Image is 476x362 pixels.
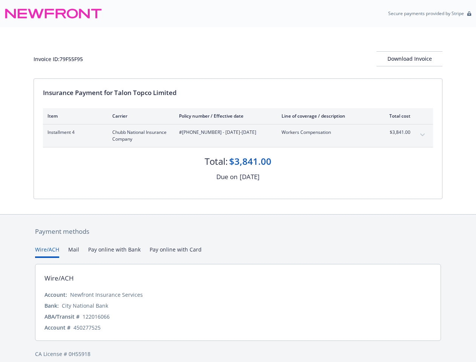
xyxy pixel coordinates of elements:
div: 450277525 [73,324,101,331]
p: Secure payments provided by Stripe [388,10,464,17]
button: Pay online with Card [150,245,202,258]
button: Download Invoice [377,51,442,66]
span: Installment 4 [47,129,100,136]
div: $3,841.00 [229,155,271,168]
span: #[PHONE_NUMBER] - [DATE]-[DATE] [179,129,269,136]
span: $3,841.00 [382,129,410,136]
div: Total: [205,155,228,168]
div: Payment methods [35,227,441,236]
div: Total cost [382,113,410,119]
button: expand content [416,129,429,141]
div: Bank: [44,302,59,310]
div: Invoice ID: 79F55F95 [34,55,83,63]
span: Workers Compensation [282,129,370,136]
div: Insurance Payment for Talon Topco Limited [43,88,433,98]
div: Account # [44,324,70,331]
div: ABA/Transit # [44,313,80,321]
div: 122016066 [83,313,110,321]
div: Newfront Insurance Services [70,291,143,299]
div: Wire/ACH [44,273,74,283]
div: Due on [216,172,237,182]
div: Installment 4Chubb National Insurance Company#[PHONE_NUMBER] - [DATE]-[DATE]Workers Compensation$... [43,124,433,147]
div: City National Bank [62,302,108,310]
span: Chubb National Insurance Company [112,129,167,143]
div: [DATE] [240,172,260,182]
div: Download Invoice [377,52,442,66]
button: Pay online with Bank [88,245,141,258]
button: Wire/ACH [35,245,59,258]
button: Mail [68,245,79,258]
div: Carrier [112,113,167,119]
div: CA License # 0H55918 [35,350,441,358]
div: Policy number / Effective date [179,113,269,119]
div: Account: [44,291,67,299]
div: Item [47,113,100,119]
div: Line of coverage / description [282,113,370,119]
